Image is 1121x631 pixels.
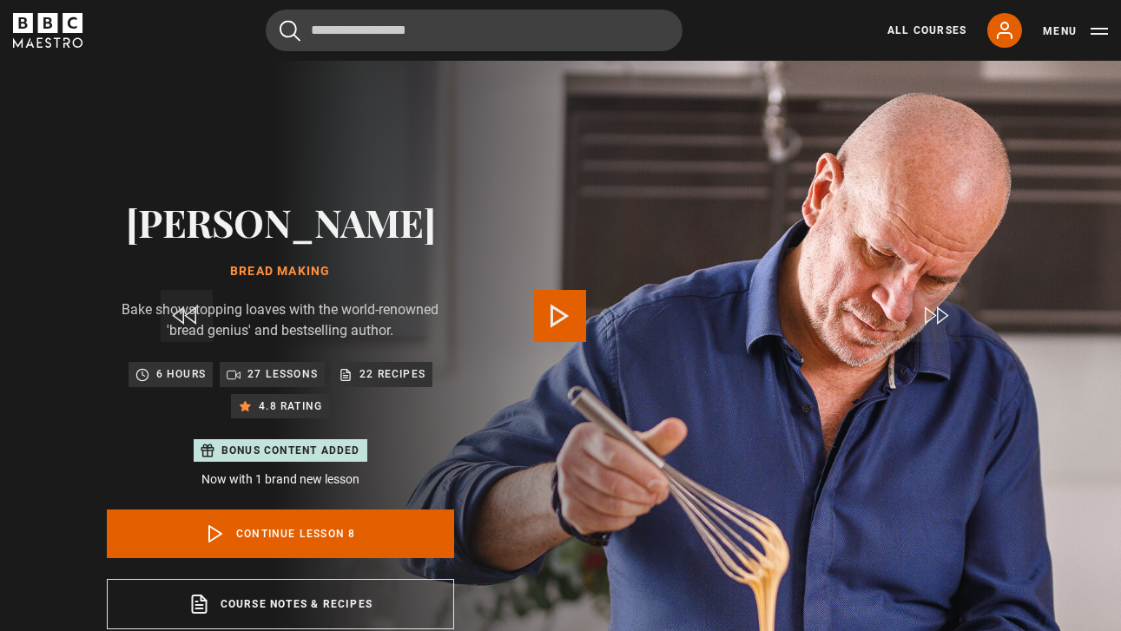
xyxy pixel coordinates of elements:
h2: [PERSON_NAME] [107,200,454,244]
p: 22 recipes [359,365,425,383]
p: 6 hours [156,365,206,383]
p: Bonus content added [221,443,360,458]
a: Course notes & recipes [107,579,454,629]
svg: BBC Maestro [13,13,82,48]
p: Bake showstopping loaves with the world-renowned 'bread genius' and bestselling author. [107,299,454,341]
h1: Bread Making [107,265,454,279]
a: Continue lesson 8 [107,509,454,558]
button: Submit the search query [280,20,300,42]
p: 27 lessons [247,365,318,383]
a: All Courses [887,23,966,38]
p: 4.8 rating [259,398,322,415]
button: Toggle navigation [1043,23,1108,40]
p: Now with 1 brand new lesson [107,470,454,489]
input: Search [266,10,682,51]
